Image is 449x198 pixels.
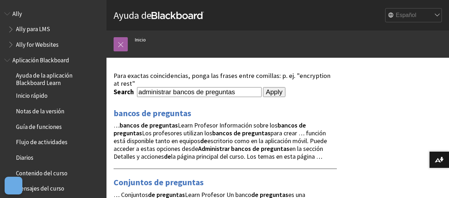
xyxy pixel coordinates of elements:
nav: Book outline for Anthology Ally Help [4,8,102,51]
strong: preguntas [149,121,178,129]
strong: bancos [278,121,297,129]
span: Aplicación Blackboard [12,54,69,64]
span: Ayuda de la aplicación Blackboard Learn [16,70,102,86]
span: Inicio rápido [16,90,48,100]
strong: preguntas [261,145,289,153]
span: … Learn Profesor Información sobre los Los profesores utilizan los para crear … función está disp... [114,121,327,160]
span: Mensajes del curso [16,183,64,192]
a: Conjuntos de preguntas [114,177,204,188]
strong: Blackboard [152,12,204,19]
strong: preguntas [242,129,270,137]
span: Guía de funciones [16,121,62,130]
span: Diarios [16,152,33,161]
strong: bancos [120,121,139,129]
span: Ally para LMS [16,23,50,33]
label: Search [114,88,136,96]
strong: bancos [231,145,251,153]
button: Abrir preferencias [5,177,22,194]
input: Apply [263,87,285,97]
strong: de [252,145,259,153]
strong: de [200,137,207,145]
span: Notas de la versión [16,105,64,115]
strong: Administrar [198,145,230,153]
span: Ally [12,8,22,17]
a: bancos de preguntas [114,108,191,119]
strong: bancos [212,129,232,137]
span: Flujo de actividades [16,136,67,146]
strong: preguntas [114,129,142,137]
a: Ayuda deBlackboard [114,9,204,22]
a: Inicio [135,35,146,44]
span: Contenido del curso [16,167,67,177]
span: Ally for Websites [16,39,59,48]
div: Para exactas coincidencias, ponga las frases entre comillas: p. ej. "encryption at rest" [114,72,337,87]
strong: de [299,121,306,129]
strong: de [141,121,148,129]
select: Site Language Selector [385,9,442,23]
strong: de [164,152,171,160]
strong: de [234,129,241,137]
